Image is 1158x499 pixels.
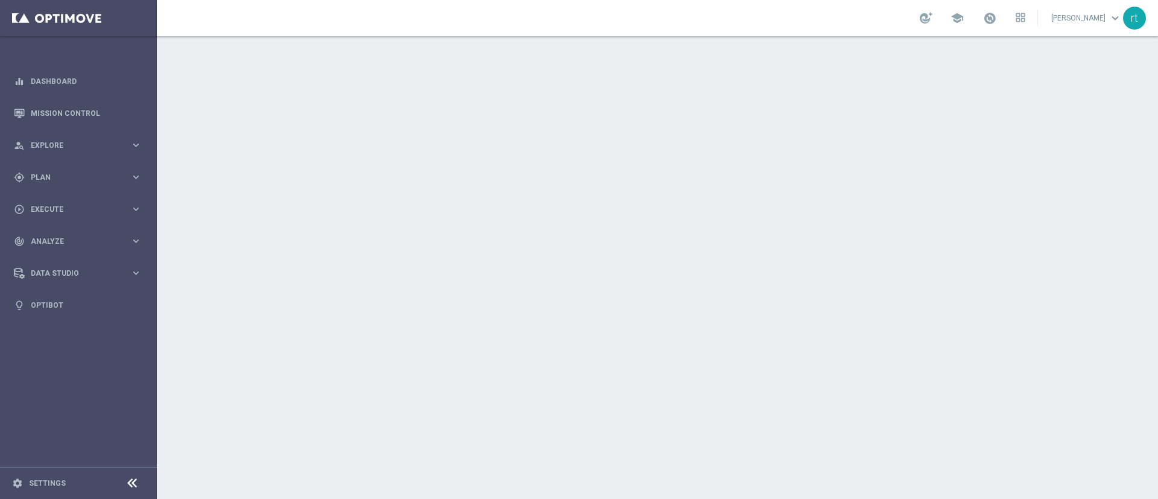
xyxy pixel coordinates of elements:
button: Data Studio keyboard_arrow_right [13,269,142,278]
button: play_circle_outline Execute keyboard_arrow_right [13,205,142,214]
a: Dashboard [31,65,142,97]
i: equalizer [14,76,25,87]
i: keyboard_arrow_right [130,139,142,151]
a: Optibot [31,289,142,321]
span: Explore [31,142,130,149]
div: Analyze [14,236,130,247]
i: settings [12,478,23,489]
div: Explore [14,140,130,151]
i: track_changes [14,236,25,247]
a: Mission Control [31,97,142,129]
i: keyboard_arrow_right [130,171,142,183]
div: Execute [14,204,130,215]
span: Execute [31,206,130,213]
div: Mission Control [14,97,142,129]
i: lightbulb [14,300,25,311]
div: Data Studio [14,268,130,279]
div: Dashboard [14,65,142,97]
span: Plan [31,174,130,181]
i: person_search [14,140,25,151]
button: gps_fixed Plan keyboard_arrow_right [13,173,142,182]
button: person_search Explore keyboard_arrow_right [13,141,142,150]
button: track_changes Analyze keyboard_arrow_right [13,237,142,246]
span: school [951,11,964,25]
button: equalizer Dashboard [13,77,142,86]
button: lightbulb Optibot [13,300,142,310]
i: keyboard_arrow_right [130,235,142,247]
div: Plan [14,172,130,183]
div: rt [1123,7,1146,30]
i: play_circle_outline [14,204,25,215]
i: keyboard_arrow_right [130,267,142,279]
span: keyboard_arrow_down [1109,11,1122,25]
div: Optibot [14,289,142,321]
span: Analyze [31,238,130,245]
button: Mission Control [13,109,142,118]
span: Data Studio [31,270,130,277]
a: Settings [29,480,66,487]
i: gps_fixed [14,172,25,183]
i: keyboard_arrow_right [130,203,142,215]
a: [PERSON_NAME]keyboard_arrow_down [1050,9,1123,27]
